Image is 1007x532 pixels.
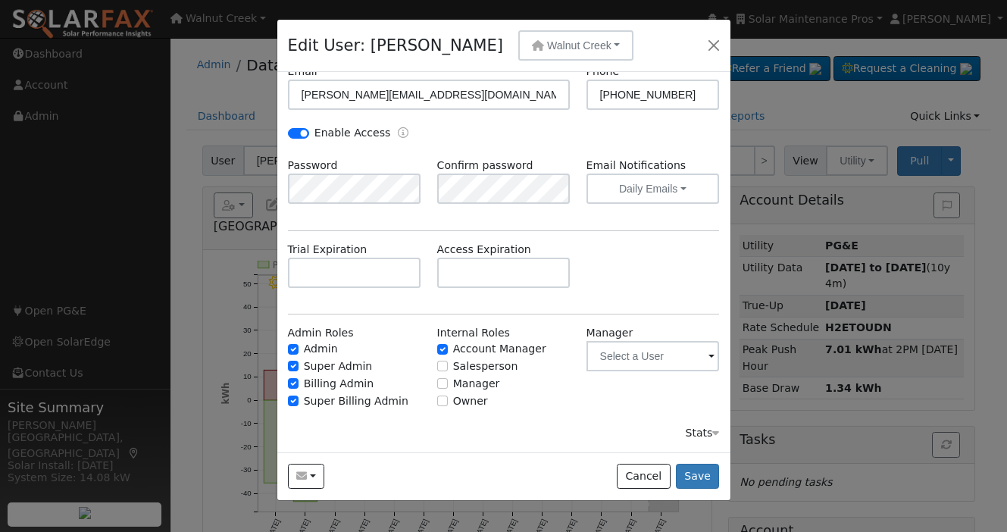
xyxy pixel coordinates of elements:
[304,358,373,374] label: Super Admin
[676,464,720,490] button: Save
[586,341,720,371] input: Select a User
[453,376,500,392] label: Manager
[518,30,633,61] button: Walnut Creek
[304,376,374,392] label: Billing Admin
[453,393,488,409] label: Owner
[288,378,299,389] input: Billing Admin
[314,125,391,141] label: Enable Access
[288,158,338,174] label: Password
[288,325,354,341] label: Admin Roles
[586,174,720,204] button: Daily Emails
[453,341,546,357] label: Account Manager
[398,125,408,142] a: Enable Access
[586,325,633,341] label: Manager
[437,158,533,174] label: Confirm password
[617,464,671,490] button: Cancel
[586,64,620,80] label: Phone
[288,361,299,371] input: Super Admin
[288,242,367,258] label: Trial Expiration
[304,341,338,357] label: Admin
[288,33,504,58] h4: Edit User: [PERSON_NAME]
[288,344,299,355] input: Admin
[586,158,720,174] label: Email Notifications
[685,425,719,441] div: Stats
[437,396,448,406] input: Owner
[288,64,317,80] label: Email
[304,393,408,409] label: Super Billing Admin
[437,361,448,371] input: Salesperson
[288,464,325,490] button: brad@solardatapros.com
[288,396,299,406] input: Super Billing Admin
[437,242,531,258] label: Access Expiration
[437,325,510,341] label: Internal Roles
[547,39,611,52] span: Walnut Creek
[437,378,448,389] input: Manager
[437,344,448,355] input: Account Manager
[453,358,518,374] label: Salesperson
